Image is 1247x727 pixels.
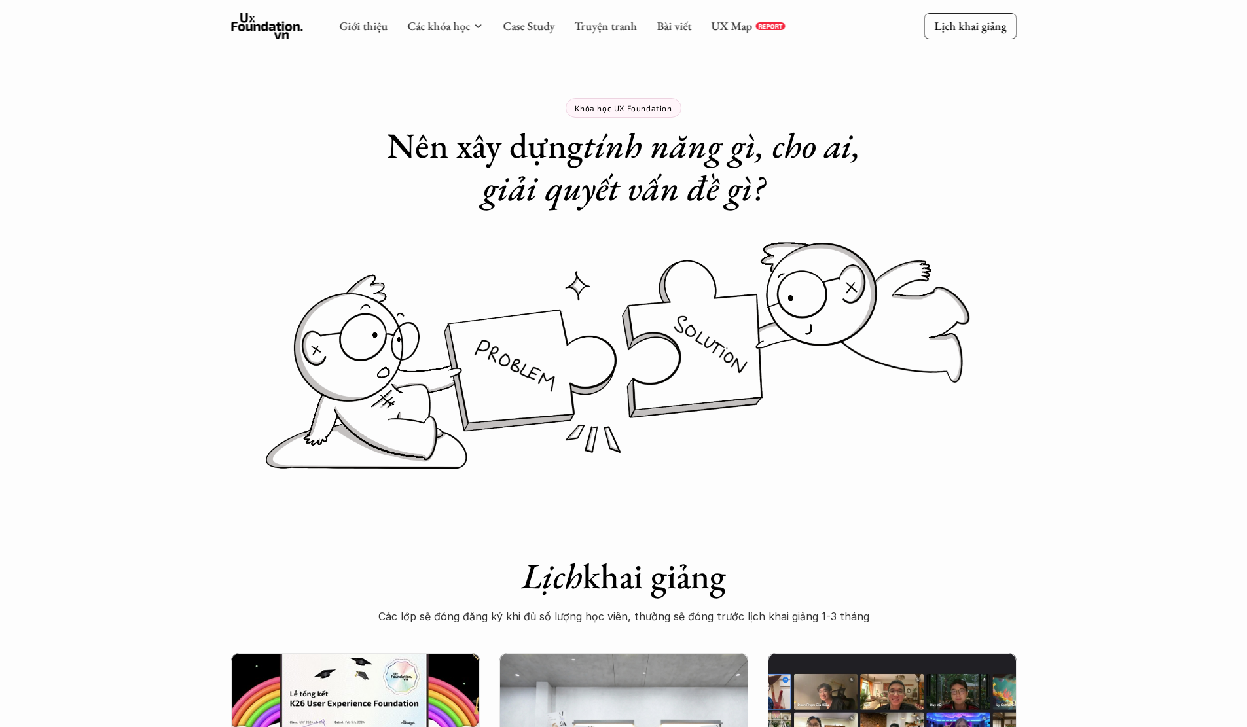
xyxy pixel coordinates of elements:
p: Khóa học UX Foundation [575,103,672,113]
a: Truyện tranh [574,18,637,33]
a: REPORT [755,22,785,30]
em: Lịch [522,553,583,599]
a: Case Study [503,18,554,33]
h1: khai giảng [362,555,886,597]
a: Bài viết [657,18,691,33]
a: Các khóa học [407,18,470,33]
h1: Nên xây dựng [362,124,886,209]
a: UX Map [711,18,752,33]
a: Lịch khai giảng [924,13,1017,39]
a: Giới thiệu [339,18,388,33]
em: tính năng gì, cho ai, giải quyết vấn đề gì? [482,122,869,211]
p: Lịch khai giảng [934,18,1006,33]
p: Các lớp sẽ đóng đăng ký khi đủ số lượng học viên, thường sẽ đóng trước lịch khai giảng 1-3 tháng [362,607,886,626]
p: REPORT [758,22,782,30]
